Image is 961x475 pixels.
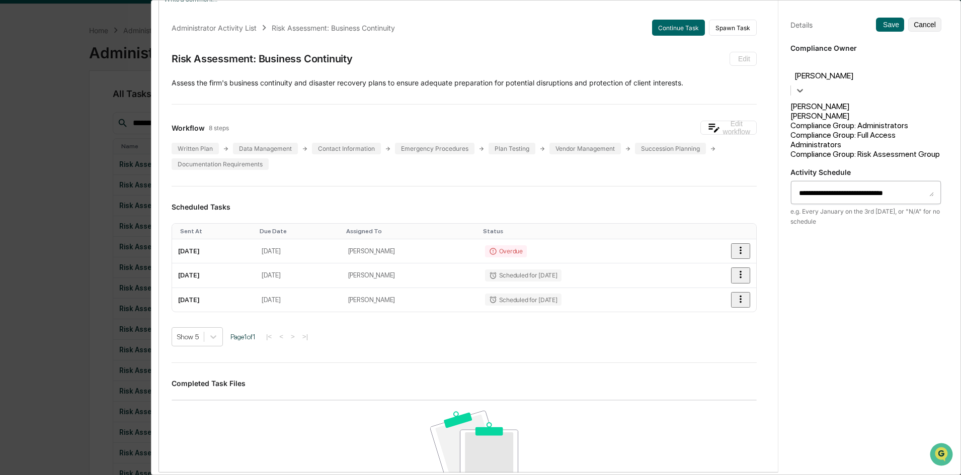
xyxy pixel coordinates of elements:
[20,127,65,137] span: Preclearance
[172,53,353,65] div: Risk Assessment: Business Continuity
[342,288,479,312] td: [PERSON_NAME]
[876,18,904,32] button: Save
[10,77,28,95] img: 1746055101610-c473b297-6a78-478c-a979-82029cc54cd1
[6,123,69,141] a: 🖐️Preclearance
[652,20,705,36] button: Continue Task
[230,333,256,341] span: Page 1 of 1
[346,228,475,235] div: Toggle SortBy
[790,130,941,149] div: Compliance Group: Full Access Administrators
[69,123,129,141] a: 🗄️Attestations
[6,142,67,160] a: 🔎Data Lookup
[790,121,941,130] div: Compliance Group: Administrators
[256,288,342,312] td: [DATE]
[73,128,81,136] div: 🗄️
[172,124,205,132] span: Workflow
[172,203,757,211] h3: Scheduled Tasks
[276,332,286,341] button: <
[908,18,941,32] button: Cancel
[209,124,229,132] span: 8 steps
[172,263,256,288] td: [DATE]
[790,44,941,52] p: Compliance Owner
[730,52,757,66] button: Edit
[172,78,757,88] p: Assess the firm's business continuity and disaster recovery plans to ensure adequate preparation ...
[10,21,183,37] p: How can we help?
[790,111,941,121] div: [PERSON_NAME]
[260,228,338,235] div: Toggle SortBy
[790,102,941,111] div: [PERSON_NAME]
[485,294,562,306] div: Scheduled for [DATE]
[489,143,535,154] div: Plan Testing
[790,21,813,29] div: Details
[172,288,256,312] td: [DATE]
[549,143,621,154] div: Vendor Management
[171,80,183,92] button: Start new chat
[71,170,122,178] a: Powered byPylon
[172,143,219,154] div: Written Plan
[256,263,342,288] td: [DATE]
[20,146,63,156] span: Data Lookup
[312,143,381,154] div: Contact Information
[263,332,275,341] button: |<
[180,228,252,235] div: Toggle SortBy
[342,239,479,263] td: [PERSON_NAME]
[34,77,165,87] div: Start new chat
[342,263,479,288] td: [PERSON_NAME]
[233,143,298,154] div: Data Management
[485,245,527,257] div: Overdue
[10,147,18,155] div: 🔎
[34,87,127,95] div: We're available if you need us!
[700,121,757,135] button: Edit workflow
[929,442,956,469] iframe: Open customer support
[635,143,706,154] div: Succession Planning
[485,269,562,281] div: Scheduled for [DATE]
[100,170,122,178] span: Pylon
[794,71,896,80] div: [PERSON_NAME]
[483,228,680,235] div: Toggle SortBy
[172,158,269,170] div: Documentation Requirements
[299,332,311,341] button: >|
[790,149,941,159] div: Compliance Group: Risk Assessment Group
[790,168,941,176] p: Activity Schedule
[790,207,941,227] div: e.g. Every January on the 3rd [DATE], or "N/A" for no schedule
[272,24,395,32] div: Risk Assessment: Business Continuity
[10,128,18,136] div: 🖐️
[172,239,256,263] td: [DATE]
[395,143,474,154] div: Emergency Procedures
[256,239,342,263] td: [DATE]
[709,20,757,36] button: Spawn Task
[172,24,257,32] div: Administrator Activity List
[288,332,298,341] button: >
[83,127,125,137] span: Attestations
[172,379,757,388] h3: Completed Task Files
